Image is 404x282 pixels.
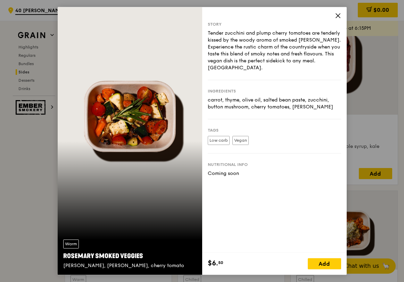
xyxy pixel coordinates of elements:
[208,136,230,145] label: Low carb
[63,263,197,270] div: [PERSON_NAME], [PERSON_NAME], cherry tomato
[208,21,341,27] div: Story
[63,240,79,249] div: Warm
[63,252,197,261] div: Rosemary Smoked Veggies
[232,136,249,145] label: Vegan
[208,97,341,111] div: carrot, thyme, olive oil, salted bean paste, zucchini, button mushroom, cherry tomatoes, [PERSON_...
[208,258,218,269] span: $6.
[208,88,341,94] div: Ingredients
[218,260,223,266] span: 50
[308,258,341,270] div: Add
[208,127,341,133] div: Tags
[208,170,341,177] div: Coming soon
[208,30,341,71] div: Tender zucchini and plump cherry tomatoes are tenderly kissed by the woody aroma of smoked [PERSO...
[208,162,341,167] div: Nutritional info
